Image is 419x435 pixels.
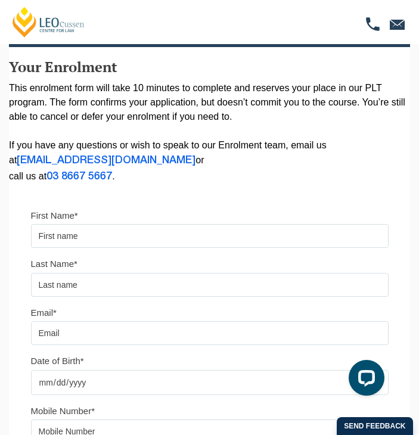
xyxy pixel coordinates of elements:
input: First name [31,224,389,248]
label: Email* [31,307,57,319]
p: This enrolment form will take 10 minutes to complete and reserves your place in our PLT program. ... [9,81,410,185]
label: Last Name* [31,258,77,270]
iframe: LiveChat chat widget [339,355,389,405]
a: [EMAIL_ADDRESS][DOMAIN_NAME] [17,156,195,165]
a: [PERSON_NAME] Centre for Law [11,6,86,38]
label: First Name* [31,210,78,222]
a: 03 8667 5667 [46,172,112,181]
h2: Your Enrolment [9,59,410,74]
label: Date of Birth* [31,355,84,367]
img: mail-ic [389,18,405,30]
img: call-ic [365,17,380,31]
input: Email [31,321,389,345]
input: Last name [31,273,389,297]
label: Mobile Number* [31,405,95,417]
